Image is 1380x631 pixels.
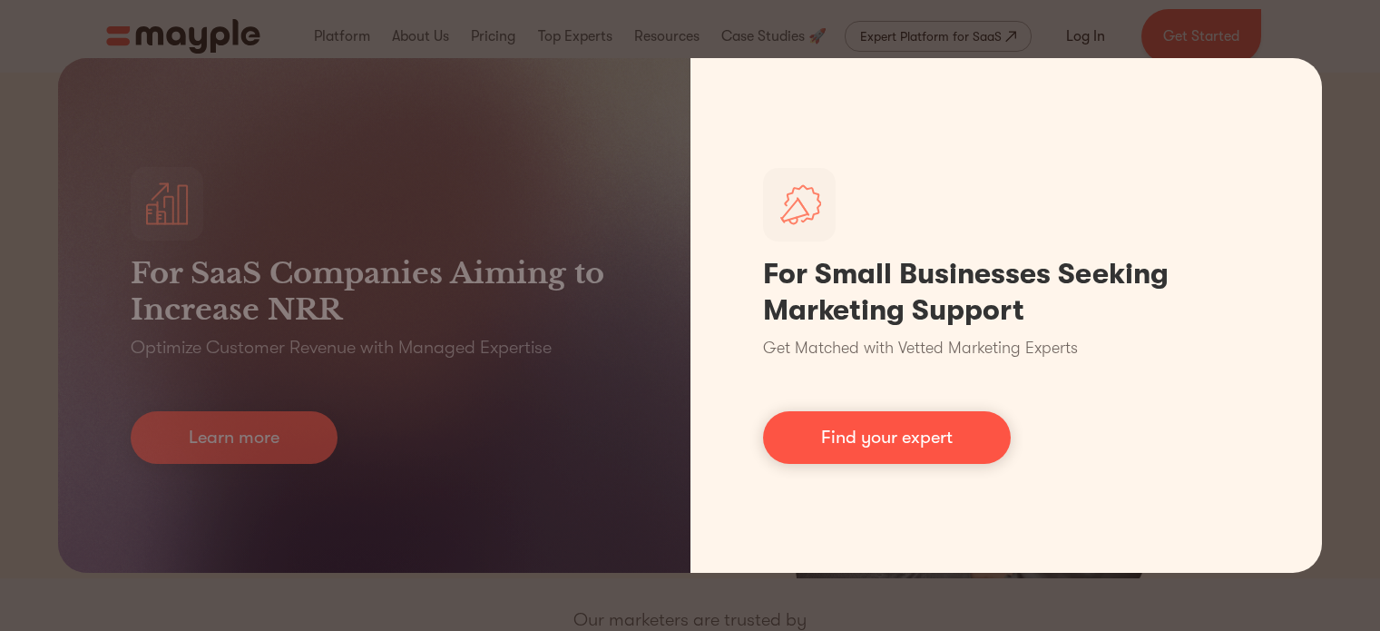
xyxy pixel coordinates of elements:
a: Learn more [131,411,338,464]
h3: For SaaS Companies Aiming to Increase NRR [131,255,618,328]
p: Get Matched with Vetted Marketing Experts [763,336,1078,360]
a: Find your expert [763,411,1011,464]
h1: For Small Businesses Seeking Marketing Support [763,256,1250,329]
p: Optimize Customer Revenue with Managed Expertise [131,335,552,360]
